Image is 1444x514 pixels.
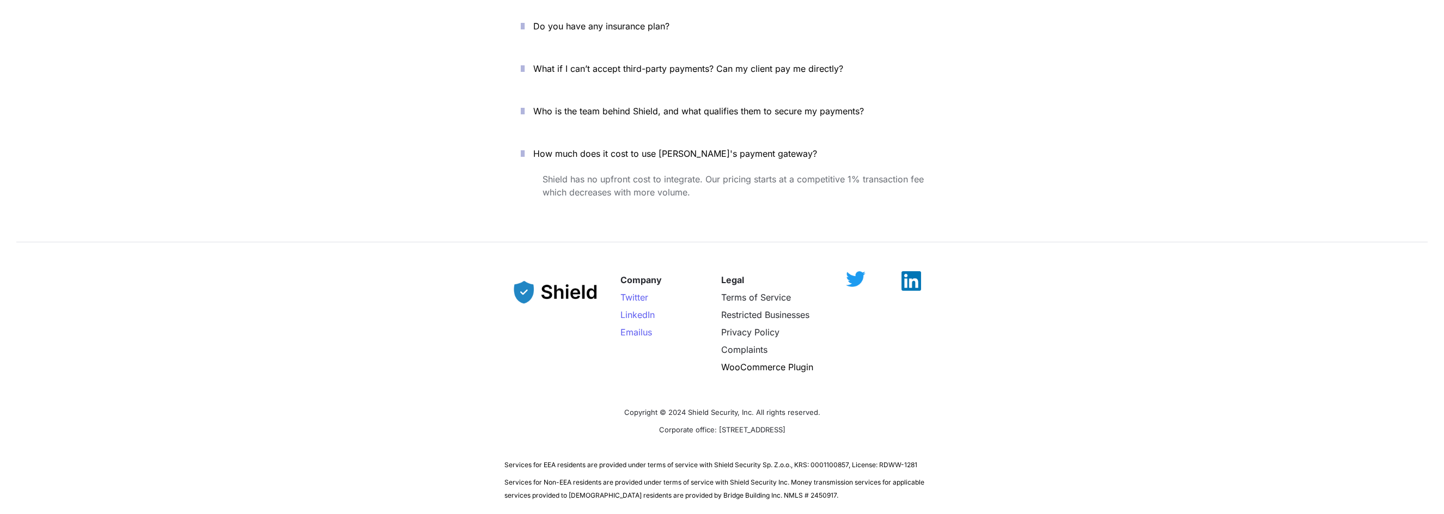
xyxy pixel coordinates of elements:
[533,63,843,74] span: What if I can’t accept third-party payments? Can my client pay me directly?
[504,52,940,85] button: What if I can’t accept third-party payments? Can my client pay me directly?
[620,327,652,338] a: Emailus
[504,94,940,128] button: Who is the team behind Shield, and what qualifies them to secure my payments?
[721,344,767,355] a: Complaints
[533,148,817,159] span: How much does it cost to use [PERSON_NAME]'s payment gateway?
[721,309,809,320] a: Restricted Businesses
[504,9,940,43] button: Do you have any insurance plan?
[620,309,655,320] a: LinkedIn
[504,461,917,469] span: Services for EEA residents are provided under terms of service with Shield Security Sp. Z.o.o., K...
[721,327,779,338] a: Privacy Policy
[504,478,926,499] span: Services for Non-EEA residents are provided under terms of service with Shield Security Inc. Mone...
[533,21,669,32] span: Do you have any insurance plan?
[533,106,864,117] span: Who is the team behind Shield, and what qualifies them to secure my payments?
[620,292,648,303] a: Twitter
[504,170,940,235] div: How much does it cost to use [PERSON_NAME]'s payment gateway?
[620,327,643,338] span: Email
[543,174,927,198] span: Shield has no upfront cost to integrate. Our pricing starts at a competitive 1% transaction fee w...
[659,425,785,434] span: Corporate office: [STREET_ADDRESS]
[504,137,940,170] button: How much does it cost to use [PERSON_NAME]'s payment gateway?
[643,327,652,338] span: us
[721,292,791,303] a: Terms of Service
[620,274,662,285] strong: Company
[721,274,744,285] strong: Legal
[624,408,820,417] span: Copyright © 2024 Shield Security, Inc. All rights reserved.
[721,362,813,372] a: WooCommerce Plugin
